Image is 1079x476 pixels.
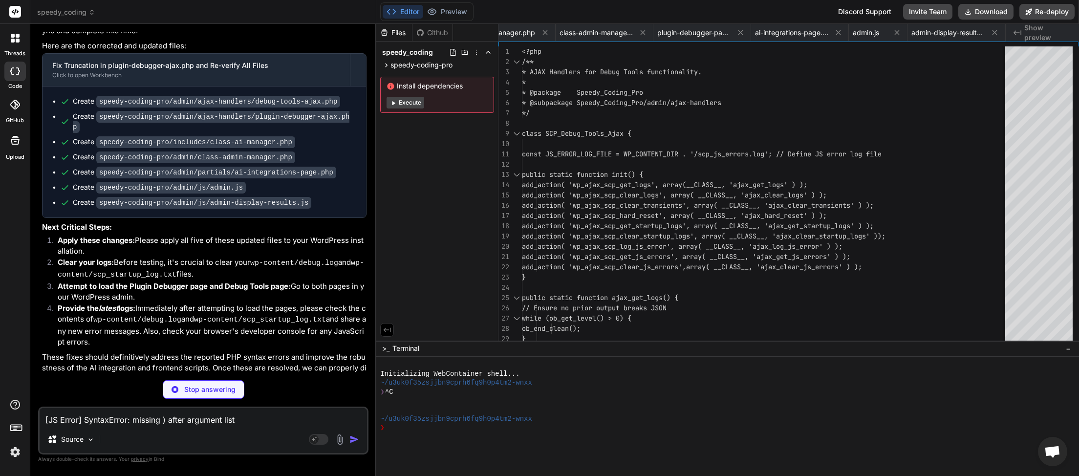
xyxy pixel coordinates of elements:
[73,197,311,208] div: Create
[43,54,350,86] button: Fix Truncation in plugin-debugger-ajax.php and Re-verify All FilesClick to open Workbench
[387,81,488,91] span: Install dependencies
[522,211,686,220] span: add_action( 'wp_ajax_scp_hard_reset', arra
[498,87,509,98] div: 5
[702,150,882,158] span: cp_js_errors.log'; // Define JS error log file
[713,98,721,107] span: rs
[755,28,828,38] span: ai-integrations-page.php
[498,293,509,303] div: 25
[510,293,523,303] div: Click to collapse the range.
[498,334,509,344] div: 29
[73,182,246,193] div: Create
[1019,4,1075,20] button: Re-deploy
[498,231,509,241] div: 19
[380,423,385,432] span: ❯
[465,28,535,38] span: class-ai-manager.php
[7,444,23,460] img: settings
[522,191,686,199] span: add_action( 'wp_ajax_scp_clear_logs', arra
[73,111,349,133] code: speedy-coding-pro/admin/ajax-handlers/plugin-debugger-ajax.php
[382,47,433,57] span: speedy_coding
[349,434,359,444] img: icon
[522,88,643,97] span: * @package Speedy_Coding_Pro
[686,221,874,230] span: , array( __CLASS__, 'ajax_get_startup_logs' ) );
[96,182,246,194] code: speedy-coding-pro/admin/js/admin.js
[498,129,509,139] div: 9
[522,252,686,261] span: add_action( 'wp_ajax_scp_get_js_errors', a
[96,136,295,148] code: speedy-coding-pro/includes/class-ai-manager.php
[93,316,181,324] code: wp-content/debug.log
[96,151,295,163] code: speedy-coding-pro/admin/class-admin-manager.php
[510,313,523,324] div: Click to collapse the range.
[73,111,356,132] div: Create
[522,293,678,302] span: public static function ajax_get_logs() {
[6,153,24,161] label: Upload
[38,454,368,464] p: Always double-check its answers. Your in Bind
[390,60,453,70] span: speedy-coding-pro
[498,211,509,221] div: 17
[522,303,667,312] span: // Ensure no prior output breaks JSON
[380,378,532,387] span: ~/u3uk0f35zsjjbn9cprh6fq9h0p4tm2-wnxx
[50,235,367,257] li: Please apply all five of these updated files to your WordPress installation.
[380,369,519,378] span: Initializing WebContainer shell...
[42,41,367,52] p: Here are the corrected and updated files:
[686,262,862,271] span: array( __CLASS__, 'ajax_clear_js_errors' ) );
[498,149,509,159] div: 11
[99,303,118,313] em: latest
[8,82,22,90] label: code
[522,150,702,158] span: const JS_ERROR_LOG_FILE = WP_CONTENT_DIR . '/s
[498,57,509,67] div: 2
[96,96,340,108] code: speedy-coding-pro/admin/ajax-handlers/debug-tools-ajax.php
[37,7,95,17] span: speedy_coding
[498,180,509,190] div: 14
[380,414,532,423] span: ~/u3uk0f35zsjjbn9cprh6fq9h0p4tm2-wnxx
[52,61,340,70] div: Fix Truncation in plugin-debugger-ajax.php and Re-verify All Files
[50,281,367,303] li: Go to both pages in your WordPress admin.
[522,201,686,210] span: add_action( 'wp_ajax_scp_clear_transients'
[522,273,526,281] span: }
[498,170,509,180] div: 13
[510,57,523,67] div: Click to collapse the range.
[686,191,827,199] span: y( __CLASS__, 'ajax_clear_logs' ) );
[50,303,367,348] li: Immediately after attempting to load the pages, please check the contents of and and share any ne...
[423,5,471,19] button: Preview
[498,313,509,324] div: 27
[498,159,509,170] div: 12
[52,71,340,79] div: Click to open Workbench
[96,197,311,209] code: speedy-coding-pro/admin/js/admin-display-results.js
[657,28,731,38] span: plugin-debugger-page.php
[498,221,509,231] div: 18
[50,257,367,281] li: Before testing, it's crucial to clear your and files.
[1066,344,1071,353] span: −
[184,385,236,394] p: Stop answering
[522,129,631,138] span: class SCP_Debug_Tools_Ajax {
[686,201,874,210] span: , array( __CLASS__, 'ajax_clear_transients' ) );
[58,303,135,313] strong: Provide the logs:
[498,77,509,87] div: 4
[522,67,702,76] span: * AJAX Handlers for Debug Tools functionality.
[878,232,885,240] span: );
[498,252,509,262] div: 21
[498,272,509,282] div: 23
[853,28,879,38] span: admin.js
[522,324,581,333] span: ob_end_clean();
[510,129,523,139] div: Click to collapse the range.
[686,211,827,220] span: y( __CLASS__, 'ajax_hard_reset' ) );
[498,98,509,108] div: 6
[522,242,686,251] span: add_action( 'wp_ajax_scp_log_js_error', ar
[522,232,686,240] span: add_action( 'wp_ajax_scp_clear_startup_log
[522,170,643,179] span: public static function init() {
[522,47,541,56] span: <?php
[686,180,807,189] span: __CLASS__, 'ajax_get_logs' ) );
[6,116,24,125] label: GitHub
[498,262,509,272] div: 22
[832,4,897,20] div: Discord Support
[73,137,295,147] div: Create
[73,96,340,107] div: Create
[498,139,509,149] div: 10
[911,28,985,38] span: admin-display-results.js
[510,170,523,180] div: Click to collapse the range.
[96,167,336,178] code: speedy-coding-pro/admin/partials/ai-integrations-page.php
[382,344,389,353] span: >_
[686,232,878,240] span: s', array( __CLASS__, 'ajax_clear_startup_logs' )
[522,180,686,189] span: add_action( 'wp_ajax_scp_get_logs', array(
[1024,23,1071,43] span: Show preview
